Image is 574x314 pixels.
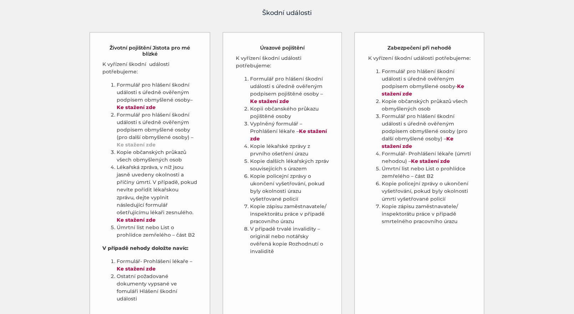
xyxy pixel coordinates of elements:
[250,143,329,158] li: Kopie lékařské zprávy z prvního ošetření úrazu
[117,111,198,149] li: Formulář pro hlášení škodní události s úředně ověřeným podpisem obmyšlené osoby (pro další obmyšl...
[235,55,329,70] p: K vyřízení škodní události potřebujeme:
[381,202,471,225] li: Kopie zápisu zaměstnavatele/ inspektorátu práce v případě smrtelného pracovního úrazu
[381,68,471,98] li: Formulář pro hlášení škodní události s úředně ověřeným podpisem obmyšlené osoby-
[250,98,289,104] a: Ke stažení zde
[102,61,198,76] p: K vyřízení škodní události potřebujeme:
[381,135,453,149] a: Ke stažení zde
[117,265,156,272] a: Ke stažení zde
[250,128,326,142] a: Ke stažení zde
[250,225,329,255] li: V případě trvalé invalidity – originál nebo notářsky ověřená kopie Rozhodnutí o invaliditě
[381,98,471,113] li: Kopie občanských průkazů všech obmyšlených osob
[117,272,198,302] li: Ostatní požadované dokumenty vypsané ve fomuláři Hlášení škodní události
[381,83,464,97] a: Ke stažení zde
[250,173,329,202] li: Kopie policejní zprávy o ukončení vyšetřování, pokud byly okolnosti úrazu vyšetřované policií
[102,45,198,57] h5: Životní pojištění Jistota pro mé blízké
[411,158,449,164] a: Ke stažení zde
[387,45,451,51] h5: Zabezpečení při nehodě
[250,75,329,105] li: Formulář pro hlášení škodní události s úředně ověřeným podpisem pojištěné osoby –
[102,244,188,251] strong: V případě nehody doložte navíc:
[250,120,329,143] li: Vyplněný formulář – Prohlášení lékaře –
[117,81,198,111] li: Formulář pro hlášení škodní události s úředně ověřeným podpisem obmyšlené osoby–
[381,113,471,150] li: Formulář pro hlášení škodní události s úředně ověřeným podpisem obmyšlené osoby (pro další obmyšl...
[367,55,471,62] p: K vyřízení škodní události potřebujeme:
[260,45,305,51] h5: Úrazové pojištění
[117,149,198,164] li: Kopie občanských průkazů všech obmyšlených osob
[117,164,198,223] li: Lékařská zpráva, v níž jsou jasně uvedeny okolnosti a příčiny úmrtí. V případě, pokud nevíte poří...
[117,216,156,223] a: Ke stažení zde
[117,223,198,238] li: Úmrtní list nebo List o prohlídce zemřelého – část B2
[250,202,329,225] li: Kopie zápisu zaměstnavatele/ inspektorátu práce v případě pracovního úrazu
[250,105,329,120] li: Kopii občanského průkazu pojištěné osoby
[117,104,156,110] a: Ke stažení zde
[89,8,485,18] h4: Škodní události
[381,165,471,180] li: Úmrtní list nebo List o prohlídce zemřelého – část B2
[250,158,329,173] li: Kopie dalších lékařských zpráv souvisejících s úrazem
[381,150,471,165] li: Formulář- Prohlášení lékaře (úmrtí nehodou) –
[117,257,198,272] li: Formulář- Prohlášení lékaře –
[117,141,156,148] a: Ke stažení zde
[381,180,471,202] li: Kopie policejní zprávy o ukončení vyšetřování, pokud byly okolnosti úmrtí vyšetřované policií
